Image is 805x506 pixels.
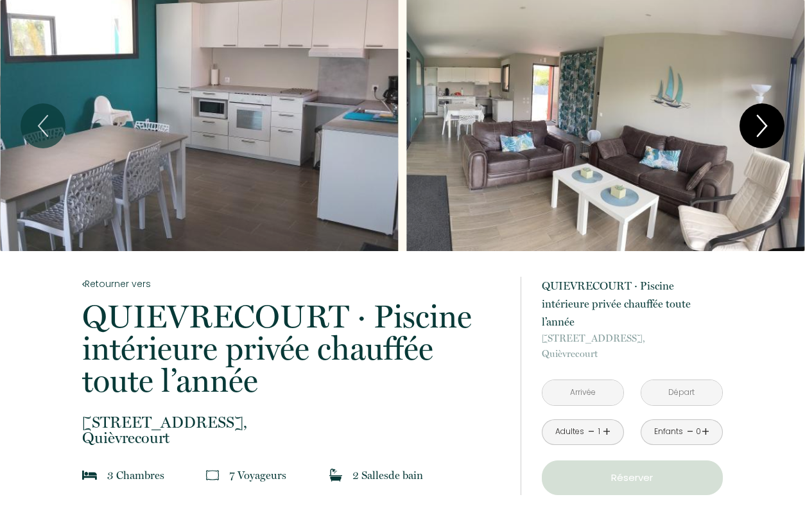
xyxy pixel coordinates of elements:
p: QUIEVRECOURT · Piscine intérieure privée chauffée toute l’année [542,277,723,331]
img: guests [206,469,219,482]
input: Arrivée [542,380,623,405]
p: Réserver [546,470,718,485]
p: Quièvrecourt [542,331,723,362]
a: - [588,422,595,442]
button: Previous [21,103,65,148]
a: Retourner vers [82,277,503,291]
div: 0 [695,426,702,438]
p: Quièvrecourt [82,415,503,446]
button: Réserver [542,460,723,495]
a: + [702,422,709,442]
span: s [282,469,286,482]
p: 7 Voyageur [229,466,286,484]
span: [STREET_ADDRESS], [82,415,503,430]
input: Départ [641,380,722,405]
a: + [603,422,610,442]
span: s [384,469,388,482]
p: 3 Chambre [107,466,164,484]
p: 2 Salle de bain [352,466,423,484]
span: [STREET_ADDRESS], [542,331,723,346]
p: QUIEVRECOURT · Piscine intérieure privée chauffée toute l’année [82,301,503,397]
a: - [687,422,694,442]
div: Adultes [555,426,584,438]
div: Enfants [654,426,683,438]
span: s [160,469,164,482]
div: 1 [596,426,602,438]
button: Next [740,103,784,148]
